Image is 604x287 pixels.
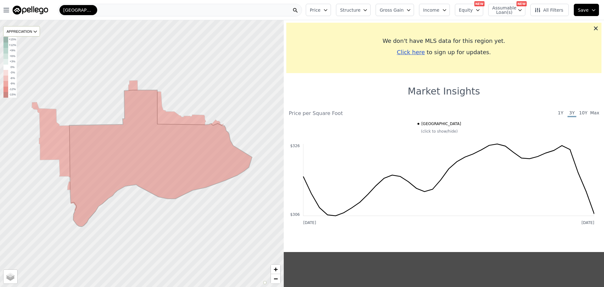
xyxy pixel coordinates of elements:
[8,70,17,76] td: -3%
[492,6,512,14] span: Assumable Loan(s)
[284,129,594,134] div: (click to show/hide)
[63,7,93,13] span: [GEOGRAPHIC_DATA]
[459,7,473,13] span: Equity
[3,26,40,37] div: APPRECIATION
[290,144,300,148] text: $326
[8,65,17,70] td: 0%
[310,7,321,13] span: Price
[274,275,278,283] span: −
[455,4,483,16] button: Equity
[336,4,371,16] button: Structure
[419,4,450,16] button: Income
[421,121,461,126] span: [GEOGRAPHIC_DATA]
[556,110,565,117] span: 1Y
[8,87,17,92] td: -12%
[306,4,331,16] button: Price
[488,4,525,16] button: Assumable Loan(s)
[380,7,404,13] span: Gross Gain
[568,110,576,117] span: 3Y
[340,7,360,13] span: Structure
[408,86,480,97] h1: Market Insights
[8,48,17,54] td: +9%
[578,7,589,13] span: Save
[534,7,563,13] span: All Filters
[517,1,527,6] div: NEW
[8,54,17,59] td: +6%
[291,48,596,57] div: to sign up for updates.
[8,76,17,81] td: -6%
[579,110,588,117] span: 10Y
[574,4,599,16] button: Save
[8,81,17,87] td: -9%
[590,110,599,117] span: Max
[397,49,425,55] span: Click here
[8,43,17,48] td: +12%
[289,110,444,117] div: Price per Square Foot
[303,221,316,225] text: [DATE]
[271,274,280,284] a: Zoom out
[8,59,17,65] td: +3%
[8,37,17,43] td: +15%
[291,37,596,45] div: We don't have MLS data for this region yet.
[290,212,300,217] text: $306
[530,4,569,16] button: All Filters
[376,4,414,16] button: Gross Gain
[423,7,439,13] span: Income
[271,265,280,274] a: Zoom in
[474,1,484,6] div: NEW
[581,221,594,225] text: [DATE]
[13,6,48,14] img: Pellego
[8,92,17,98] td: -15%
[274,265,278,273] span: +
[3,270,17,284] a: Layers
